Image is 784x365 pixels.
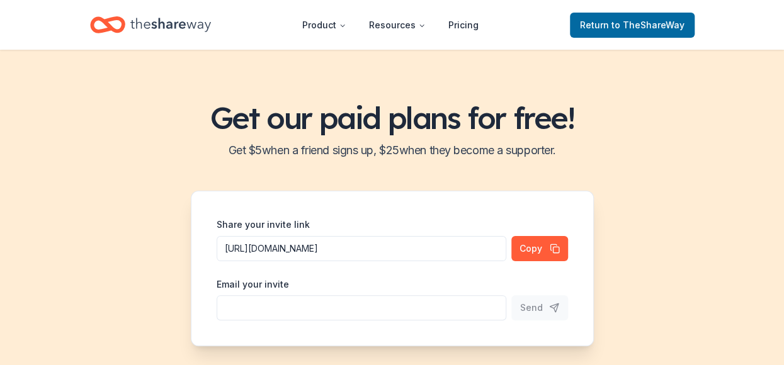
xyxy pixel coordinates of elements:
[359,13,436,38] button: Resources
[511,236,568,261] button: Copy
[438,13,489,38] a: Pricing
[292,13,356,38] button: Product
[15,100,769,135] h1: Get our paid plans for free!
[570,13,695,38] a: Returnto TheShareWay
[90,10,211,40] a: Home
[611,20,685,30] span: to TheShareWay
[580,18,685,33] span: Return
[217,278,289,291] label: Email your invite
[292,10,489,40] nav: Main
[217,218,310,231] label: Share your invite link
[15,140,769,160] h2: Get $ 5 when a friend signs up, $ 25 when they become a supporter.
